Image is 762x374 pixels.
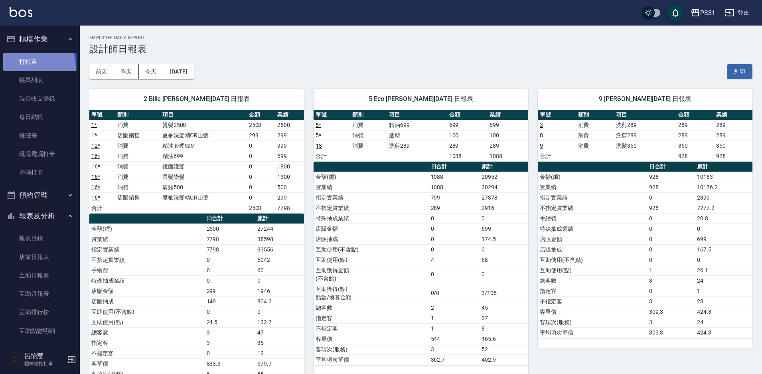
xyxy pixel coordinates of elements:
[115,140,160,151] td: 消費
[647,224,695,234] td: 0
[695,307,752,317] td: 424.3
[160,140,247,151] td: 精油套餐999
[314,255,429,265] td: 互助使用(點)
[160,161,247,172] td: 鏡面護髮
[538,151,576,161] td: 合計
[24,352,65,360] h5: 呂怡慧
[429,265,480,284] td: 0
[275,110,304,120] th: 業績
[89,327,205,338] td: 總客數
[205,358,255,369] td: 833.3
[314,224,429,234] td: 店販金額
[3,163,77,182] a: 掃碼打卡
[314,192,429,203] td: 指定實業績
[480,182,528,192] td: 30294
[429,313,480,323] td: 1
[3,266,77,285] a: 互助日報表
[647,317,695,327] td: 3
[115,172,160,182] td: 消費
[480,354,528,365] td: 402.9
[714,130,752,140] td: 289
[89,348,205,358] td: 不指定客
[89,110,304,214] table: a dense table
[695,317,752,327] td: 24
[350,110,387,120] th: 類別
[480,323,528,334] td: 8
[714,120,752,130] td: 289
[275,140,304,151] td: 999
[205,317,255,327] td: 24.5
[429,303,480,313] td: 2
[480,172,528,182] td: 20952
[488,110,528,120] th: 業績
[247,203,276,213] td: 2500
[538,296,647,307] td: 不指定客
[429,344,480,354] td: 3
[695,234,752,244] td: 699
[538,162,752,338] table: a dense table
[480,213,528,224] td: 0
[323,95,519,103] span: 5 Eco [PERSON_NAME][DATE] 日報表
[538,307,647,317] td: 客單價
[614,130,676,140] td: 洗剪289
[10,7,32,17] img: Logo
[314,244,429,255] td: 互助使用(不含點)
[314,323,429,334] td: 不指定客
[387,140,447,151] td: 洗剪289
[160,172,247,182] td: 長髮染髮
[576,140,614,151] td: 消費
[614,140,676,151] td: 洗髮350
[89,296,205,307] td: 店販抽成
[429,224,480,234] td: 0
[163,64,193,79] button: [DATE]
[24,360,65,367] p: 櫃檯結帳打單
[89,307,205,317] td: 互助使用(不含點)
[429,213,480,224] td: 0
[647,327,695,338] td: 309.3
[576,120,614,130] td: 消費
[160,192,247,203] td: 夏柚洗髮精OR山藥
[488,151,528,161] td: 1088
[538,192,647,203] td: 指定實業績
[447,110,488,120] th: 金額
[255,317,304,327] td: 132.7
[538,213,647,224] td: 手續費
[314,172,429,182] td: 金額(虛)
[275,203,304,213] td: 7798
[447,140,488,151] td: 289
[89,317,205,327] td: 互助使用(點)
[647,244,695,255] td: 0
[647,172,695,182] td: 928
[255,327,304,338] td: 47
[205,338,255,348] td: 3
[488,130,528,140] td: 100
[687,5,719,21] button: PS31
[160,130,247,140] td: 夏柚洗髮精OR山藥
[480,303,528,313] td: 45
[3,53,77,71] a: 打帳單
[255,286,304,296] td: 1946
[247,192,276,203] td: 0
[115,192,160,203] td: 店販銷售
[255,224,304,234] td: 27244
[695,275,752,286] td: 24
[3,229,77,247] a: 報表目錄
[247,130,276,140] td: 299
[89,234,205,244] td: 實業績
[480,234,528,244] td: 174.5
[205,234,255,244] td: 7798
[695,224,752,234] td: 0
[647,234,695,244] td: 0
[538,224,647,234] td: 特殊抽成業績
[3,127,77,145] a: 排班表
[480,344,528,354] td: 52
[247,161,276,172] td: 0
[3,322,77,340] a: 互助點數明細
[316,142,322,149] a: 13
[255,307,304,317] td: 0
[695,213,752,224] td: 20.8
[538,203,647,213] td: 不指定實業績
[700,8,715,18] div: PS31
[695,255,752,265] td: 0
[538,234,647,244] td: 店販金額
